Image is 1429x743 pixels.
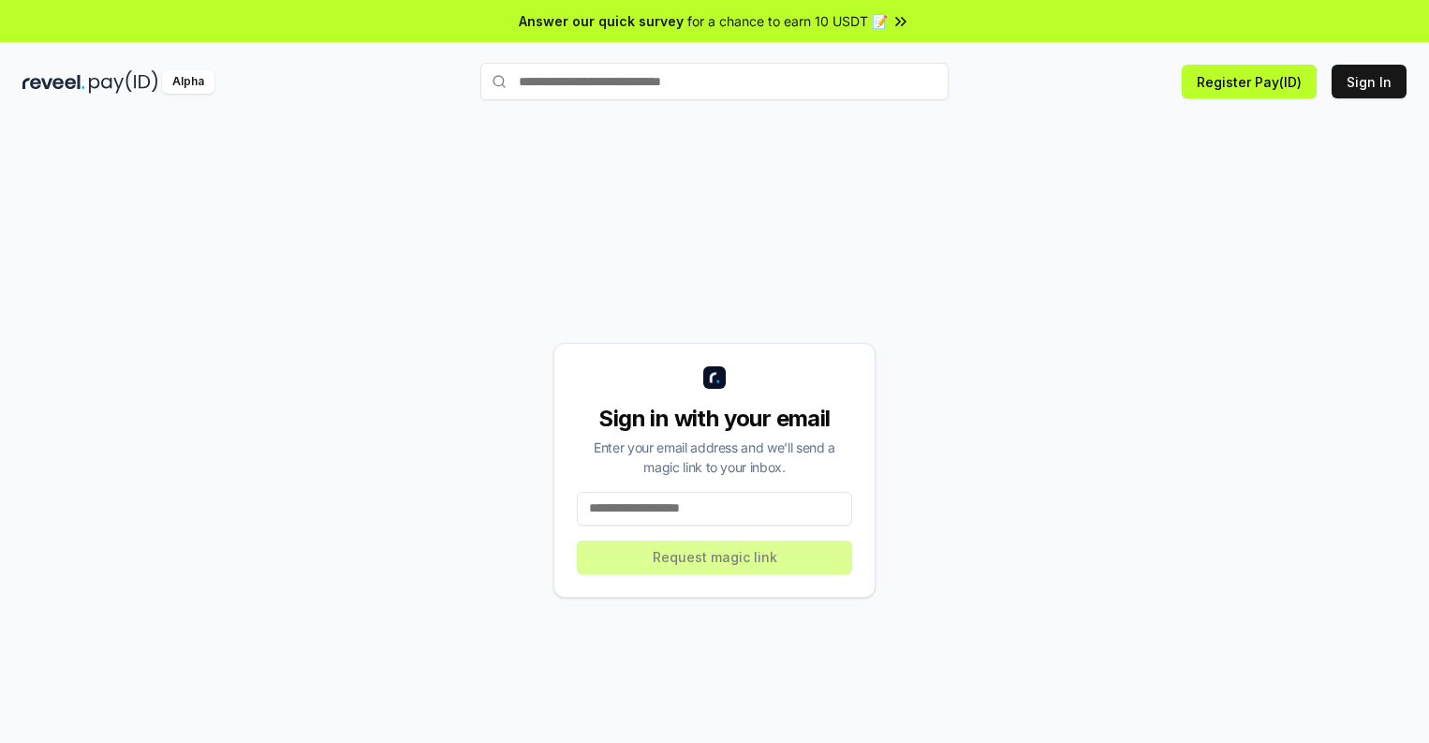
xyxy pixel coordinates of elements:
div: Alpha [162,70,214,94]
button: Sign In [1332,65,1407,98]
div: Sign in with your email [577,404,852,434]
img: logo_small [703,366,726,389]
span: Answer our quick survey [519,11,684,31]
div: Enter your email address and we’ll send a magic link to your inbox. [577,438,852,477]
span: for a chance to earn 10 USDT 📝 [687,11,888,31]
button: Register Pay(ID) [1182,65,1317,98]
img: reveel_dark [22,70,85,94]
img: pay_id [89,70,158,94]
